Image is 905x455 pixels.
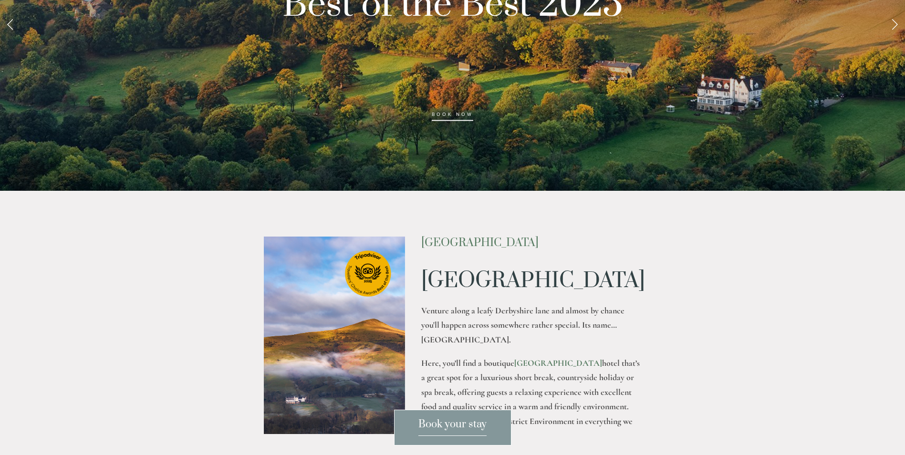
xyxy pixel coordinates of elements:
a: BOOK NOW [432,112,473,121]
p: Venture along a leafy Derbyshire lane and almost by chance you'll happen across somewhere rather ... [421,303,641,347]
a: Book your stay [394,410,511,445]
p: Here, you’ll find a boutique hotel that’s a great spot for a luxurious short break, countryside h... [421,356,641,444]
h2: [GEOGRAPHIC_DATA] [421,237,641,249]
span: Book your stay [418,418,487,436]
h1: [GEOGRAPHIC_DATA] [421,269,641,293]
a: Next Slide [884,10,905,38]
a: [GEOGRAPHIC_DATA] [514,358,602,368]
